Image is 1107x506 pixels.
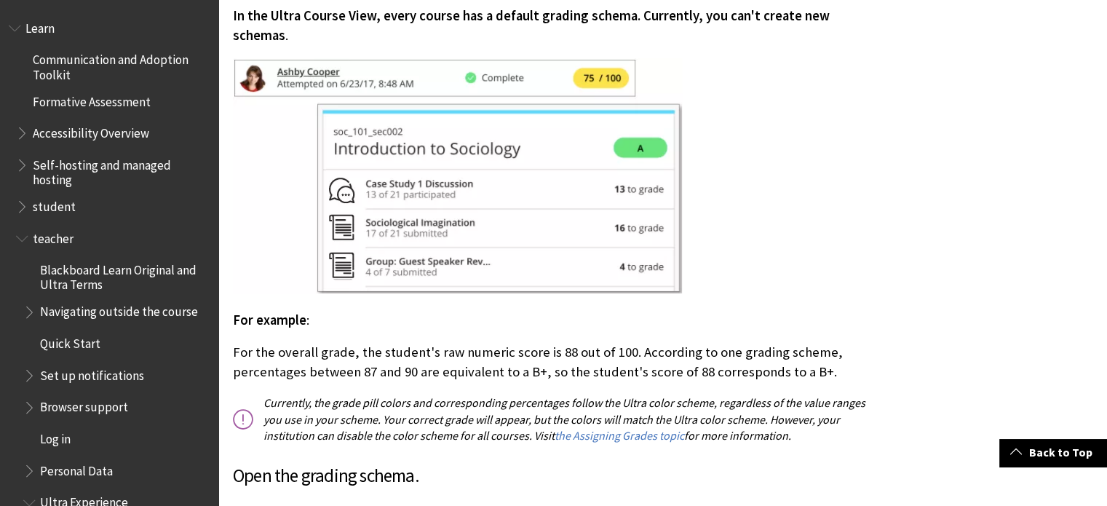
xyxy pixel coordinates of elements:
[1029,445,1092,459] font: Back to Top
[40,336,100,352] font: Quick Start
[33,157,171,188] font: Self-hosting and managed hosting
[33,125,149,141] font: Accessibility Overview
[33,199,76,215] font: student
[233,312,306,328] font: For example
[233,464,419,487] font: Open the grading schema.
[40,431,71,447] font: Log in
[40,304,198,320] font: Navigating outside the course
[306,312,309,328] font: :
[40,262,197,293] font: Blackboard Learn Original and Ultra Terms
[233,58,682,293] img: Example of different grading schemas: a gradable item with numerical score and another one with l...
[40,399,128,415] font: Browser support
[684,428,791,443] font: for more information.
[33,52,189,82] font: Communication and Adoption Toolkit
[233,344,843,379] font: For the overall grade, the student's raw numeric score is 88 out of 100. According to one grading...
[33,94,151,110] font: Formative Assessment
[25,20,55,36] font: Learn
[40,368,144,384] font: Set up notifications
[555,428,684,443] a: the Assigning Grades topic
[999,439,1107,466] a: Back to Top
[33,231,74,247] font: teacher
[263,395,865,443] font: Currently, the grade pill colors and corresponding percentages follow the Ultra color scheme, reg...
[555,428,684,443] font: the Assigning Grades topic
[285,27,288,44] font: .
[40,463,113,479] font: Personal Data
[233,7,830,43] font: In the Ultra Course View, every course has a default grading schema. Currently, you can't create ...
